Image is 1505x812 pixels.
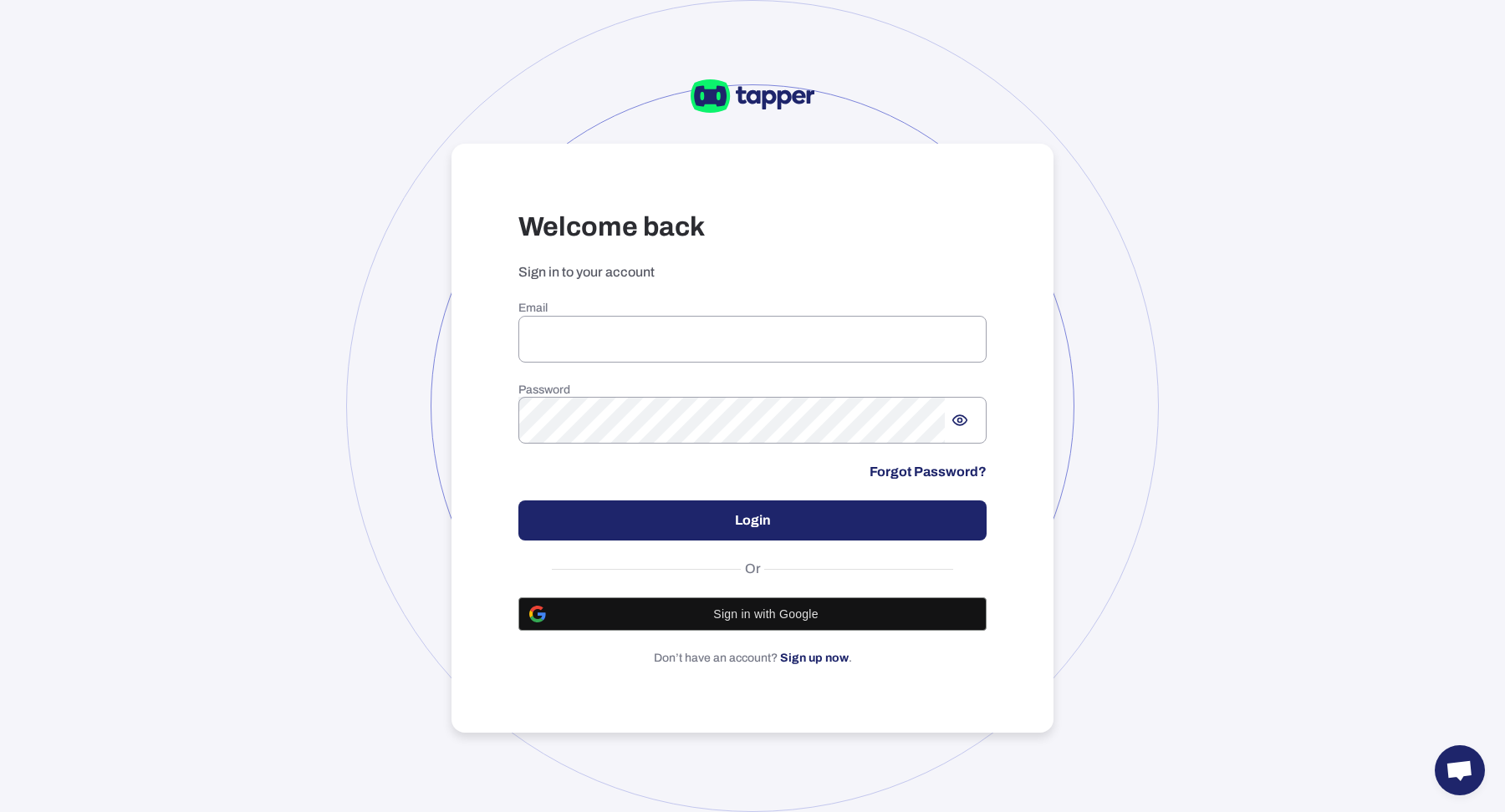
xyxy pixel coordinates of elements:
[518,301,987,316] h6: Email
[518,500,987,540] button: Login
[556,607,976,621] span: Sign in with Google
[780,652,849,664] a: Sign up now
[870,464,987,480] a: Forgot Password?
[518,651,987,666] p: Don’t have an account? .
[518,211,987,244] h3: Welcome back
[741,561,765,577] span: Or
[1435,745,1485,795] a: Open chat
[518,264,987,281] p: Sign in to your account
[518,383,987,398] h6: Password
[945,405,975,435] button: Show password
[518,597,987,631] button: Sign in with Google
